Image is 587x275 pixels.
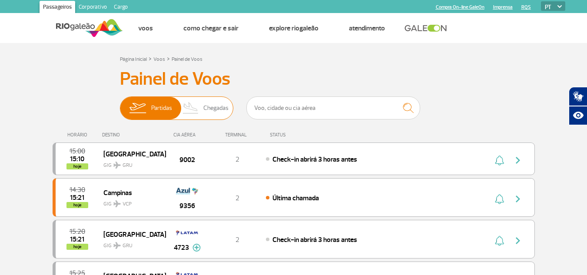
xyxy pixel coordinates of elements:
button: Abrir tradutor de língua de sinais. [569,87,587,106]
span: VCP [123,200,132,208]
span: 2025-09-30 15:10:00 [70,156,84,162]
a: Compra On-line GaleOn [436,4,484,10]
span: 2025-09-30 15:21:00 [70,195,84,201]
img: destiny_airplane.svg [113,200,121,207]
span: 2025-09-30 15:00:00 [70,148,85,154]
a: Voos [138,24,153,33]
span: Campinas [103,187,159,198]
span: Check-in abrirá 3 horas antes [272,235,357,244]
img: mais-info-painel-voo.svg [192,244,201,252]
a: Imprensa [493,4,513,10]
a: Voos [153,56,165,63]
span: hoje [66,163,88,169]
span: GRU [123,242,133,250]
span: 9356 [179,201,195,211]
a: > [167,53,170,63]
a: RQS [521,4,531,10]
div: TERMINAL [209,132,265,138]
a: Como chegar e sair [183,24,239,33]
img: sino-painel-voo.svg [495,194,504,204]
a: Atendimento [349,24,385,33]
button: Abrir recursos assistivos. [569,106,587,125]
input: Voo, cidade ou cia aérea [246,96,420,119]
span: 9002 [179,155,195,165]
div: STATUS [265,132,336,138]
span: GIG [103,157,159,169]
span: 2 [235,194,239,202]
span: Partidas [151,97,172,119]
img: slider-embarque [124,97,151,119]
span: 2025-09-30 15:20:00 [70,229,85,235]
span: [GEOGRAPHIC_DATA] [103,148,159,159]
img: seta-direita-painel-voo.svg [513,194,523,204]
img: sino-painel-voo.svg [495,155,504,166]
span: hoje [66,202,88,208]
img: seta-direita-painel-voo.svg [513,235,523,246]
img: slider-desembarque [178,97,204,119]
div: HORÁRIO [55,132,103,138]
a: Corporativo [75,1,110,15]
a: > [149,53,152,63]
a: Explore RIOgaleão [269,24,318,33]
img: seta-direita-painel-voo.svg [513,155,523,166]
span: hoje [66,244,88,250]
span: Última chamada [272,194,319,202]
span: 2 [235,235,239,244]
h3: Painel de Voos [120,68,468,90]
span: GIG [103,195,159,208]
img: destiny_airplane.svg [113,162,121,169]
img: sino-painel-voo.svg [495,235,504,246]
span: GIG [103,237,159,250]
span: Check-in abrirá 3 horas antes [272,155,357,164]
a: Página Inicial [120,56,147,63]
a: Cargo [110,1,131,15]
span: 2 [235,155,239,164]
span: Chegadas [203,97,229,119]
a: Painel de Voos [172,56,202,63]
span: 2025-09-30 14:30:00 [70,187,85,193]
span: [GEOGRAPHIC_DATA] [103,229,159,240]
span: GRU [123,162,133,169]
span: 2025-09-30 15:21:00 [70,236,84,242]
span: 4723 [174,242,189,253]
a: Passageiros [40,1,75,15]
div: CIA AÉREA [166,132,209,138]
img: destiny_airplane.svg [113,242,121,249]
div: DESTINO [102,132,166,138]
div: Plugin de acessibilidade da Hand Talk. [569,87,587,125]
